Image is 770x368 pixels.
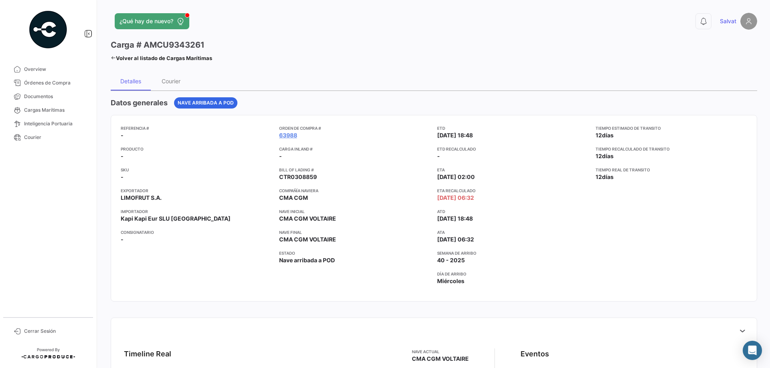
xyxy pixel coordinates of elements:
[437,146,589,152] app-card-info-title: ETD Recalculado
[279,152,282,160] span: -
[279,235,336,243] span: CMA CGM VOLTAIRE
[437,167,589,173] app-card-info-title: ETA
[279,194,308,202] span: CMA CGM
[279,131,297,139] a: 63988
[121,125,273,131] app-card-info-title: Referencia #
[6,117,90,131] a: Inteligencia Portuaria
[437,194,474,202] span: [DATE] 06:32
[121,173,124,181] span: -
[279,229,431,235] app-card-info-title: Nave final
[121,229,273,235] app-card-info-title: Consignatario
[24,134,87,141] span: Courier
[162,78,180,84] div: Courier
[121,235,124,243] span: -
[437,187,589,194] app-card-info-title: ETA Recalculado
[437,131,473,139] span: [DATE] 18:48
[279,125,431,131] app-card-info-title: Orden de Compra #
[279,208,431,215] app-card-info-title: Nave inicial
[720,17,736,25] span: Salvat
[121,146,273,152] app-card-info-title: Producto
[121,208,273,215] app-card-info-title: Importador
[121,131,124,139] span: -
[602,173,614,180] span: días
[24,328,87,335] span: Cerrar Sesión
[412,355,469,363] span: CMA CGM VOLTAIRE
[279,187,431,194] app-card-info-title: Compañía naviera
[120,17,173,25] span: ¿Qué hay de nuevo?
[437,208,589,215] app-card-info-title: ATD
[437,215,473,223] span: [DATE] 18:48
[121,152,124,160] span: -
[596,146,748,152] app-card-info-title: Tiempo recalculado de transito
[437,235,474,243] span: [DATE] 06:32
[111,52,212,64] a: Volver al listado de Cargas Marítimas
[279,256,335,264] span: Nave arribada a POD
[437,250,589,256] app-card-info-title: Semana de Arribo
[437,125,589,131] app-card-info-title: ETD
[602,153,614,159] span: días
[178,99,234,107] span: Nave arribada a POD
[279,167,431,173] app-card-info-title: Bill of Lading #
[437,173,475,181] span: [DATE] 02:00
[279,215,336,223] span: CMA CGM VOLTAIRE
[6,103,90,117] a: Cargas Marítimas
[121,194,162,202] span: LIMOFRUT S.A.
[111,97,168,109] h4: Datos generales
[596,153,602,159] span: 12
[124,348,171,360] div: Timeline Real
[740,13,757,30] img: placeholder-user.png
[115,13,189,29] button: ¿Qué hay de nuevo?
[437,277,464,285] span: Miércoles
[437,256,465,264] span: 40 - 2025
[6,62,90,76] a: Overview
[437,153,440,159] span: -
[437,271,589,277] app-card-info-title: Día de Arribo
[412,348,469,355] app-card-info-title: Nave actual
[596,173,602,180] span: 12
[6,90,90,103] a: Documentos
[437,229,589,235] app-card-info-title: ATA
[120,78,141,84] div: Detalles
[24,120,87,127] span: Inteligencia Portuaria
[596,125,748,131] app-card-info-title: Tiempo estimado de transito
[121,167,273,173] app-card-info-title: SKU
[279,146,431,152] app-card-info-title: Carga inland #
[24,79,87,86] span: Órdenes de Compra
[6,131,90,144] a: Courier
[743,341,762,360] div: Abrir Intercom Messenger
[121,187,273,194] app-card-info-title: Exportador
[24,107,87,114] span: Cargas Marítimas
[279,173,317,181] span: CTR0308859
[111,39,205,50] h3: Carga # AMCU9343261
[28,10,68,50] img: powered-by.png
[521,348,549,360] div: Eventos
[602,132,614,139] span: días
[121,215,231,223] span: Kapi Kapi Eur SLU [GEOGRAPHIC_DATA]
[24,93,87,100] span: Documentos
[24,66,87,73] span: Overview
[279,250,431,256] app-card-info-title: Estado
[596,167,748,173] app-card-info-title: Tiempo real de transito
[6,76,90,90] a: Órdenes de Compra
[596,132,602,139] span: 12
